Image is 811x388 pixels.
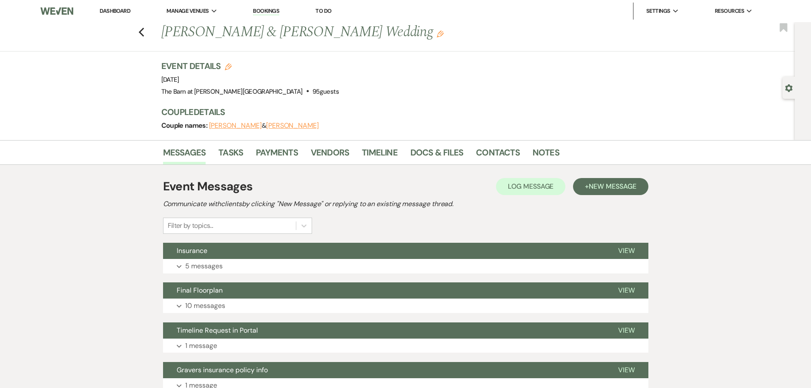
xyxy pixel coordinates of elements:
[618,246,635,255] span: View
[161,75,179,84] span: [DATE]
[605,322,648,339] button: View
[163,339,648,353] button: 1 message
[605,282,648,299] button: View
[161,60,339,72] h3: Event Details
[715,7,744,15] span: Resources
[496,178,565,195] button: Log Message
[410,146,463,164] a: Docs & Files
[168,221,213,231] div: Filter by topics...
[185,261,223,272] p: 5 messages
[163,199,648,209] h2: Communicate with clients by clicking "New Message" or replying to an existing message thread.
[177,286,223,295] span: Final Floorplan
[312,87,339,96] span: 95 guests
[437,30,444,37] button: Edit
[161,87,303,96] span: The Barn at [PERSON_NAME][GEOGRAPHIC_DATA]
[161,106,638,118] h3: Couple Details
[161,121,209,130] span: Couple names:
[163,362,605,378] button: Gravers insurance policy info
[218,146,243,164] a: Tasks
[646,7,671,15] span: Settings
[163,299,648,313] button: 10 messages
[476,146,520,164] a: Contacts
[533,146,559,164] a: Notes
[163,322,605,339] button: Timeline Request in Portal
[177,326,258,335] span: Timeline Request in Portal
[311,146,349,164] a: Vendors
[161,22,543,43] h1: [PERSON_NAME] & [PERSON_NAME] Wedding
[177,246,207,255] span: Insurance
[573,178,648,195] button: +New Message
[315,7,331,14] a: To Do
[209,121,319,130] span: &
[163,243,605,259] button: Insurance
[362,146,398,164] a: Timeline
[508,182,553,191] span: Log Message
[253,7,279,15] a: Bookings
[605,243,648,259] button: View
[163,259,648,273] button: 5 messages
[266,122,319,129] button: [PERSON_NAME]
[209,122,262,129] button: [PERSON_NAME]
[163,178,253,195] h1: Event Messages
[163,146,206,164] a: Messages
[185,340,217,351] p: 1 message
[589,182,636,191] span: New Message
[185,300,225,311] p: 10 messages
[166,7,209,15] span: Manage Venues
[40,2,73,20] img: Weven Logo
[100,7,130,14] a: Dashboard
[163,282,605,299] button: Final Floorplan
[605,362,648,378] button: View
[785,83,793,92] button: Open lead details
[618,365,635,374] span: View
[177,365,268,374] span: Gravers insurance policy info
[256,146,298,164] a: Payments
[618,326,635,335] span: View
[618,286,635,295] span: View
